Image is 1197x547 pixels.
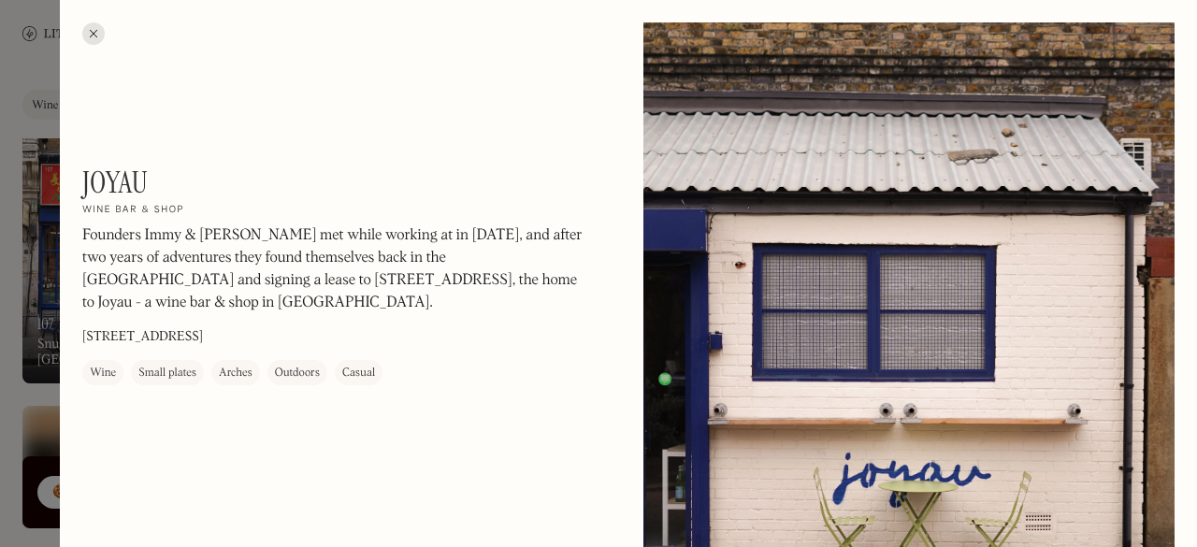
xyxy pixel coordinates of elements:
div: Small plates [138,364,196,382]
h1: Joyau [82,165,148,200]
p: Founders Immy & [PERSON_NAME] met while working at in [DATE], and after two years of adventures t... [82,224,587,314]
div: Outdoors [275,364,320,382]
div: Wine [90,364,116,382]
h2: Wine bar & shop [82,204,184,217]
div: Casual [342,364,375,382]
p: [STREET_ADDRESS] [82,327,203,347]
div: Arches [219,364,252,382]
